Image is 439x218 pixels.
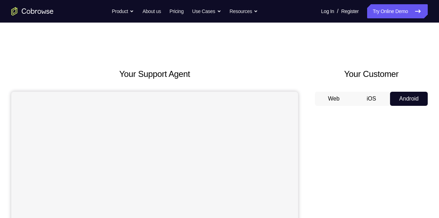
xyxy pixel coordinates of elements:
a: About us [142,4,161,18]
button: Use Cases [192,4,221,18]
a: Register [341,4,359,18]
a: Try Online Demo [367,4,428,18]
h2: Your Customer [315,68,428,80]
a: Go to the home page [11,7,54,16]
button: Web [315,92,353,106]
h2: Your Support Agent [11,68,298,80]
span: / [337,7,338,16]
button: Resources [230,4,258,18]
button: Product [112,4,134,18]
button: iOS [353,92,390,106]
button: Android [390,92,428,106]
a: Log In [321,4,334,18]
a: Pricing [169,4,184,18]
